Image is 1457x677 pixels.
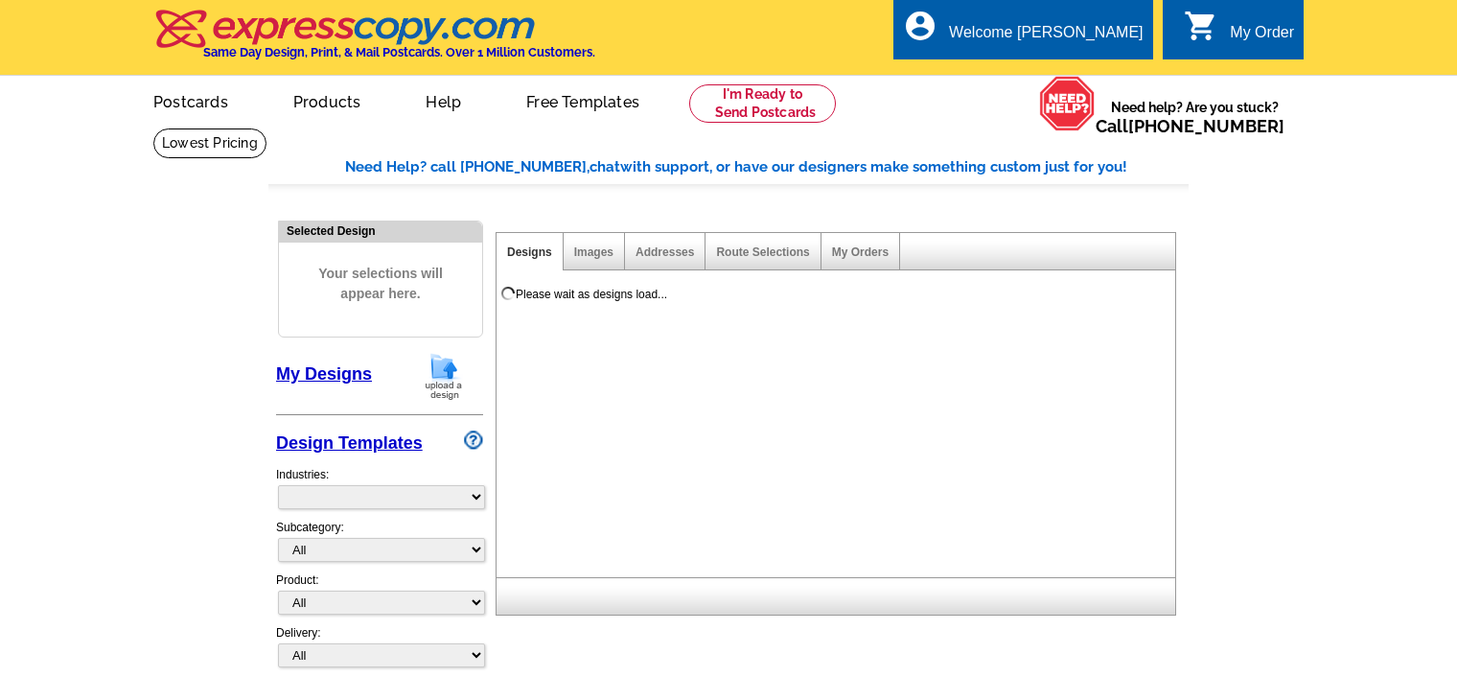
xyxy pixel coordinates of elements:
[496,78,670,123] a: Free Templates
[464,431,483,450] img: design-wizard-help-icon.png
[293,245,468,323] span: Your selections will appear here.
[276,364,372,384] a: My Designs
[419,352,469,401] img: upload-design
[1128,116,1284,136] a: [PHONE_NUMBER]
[1096,116,1284,136] span: Call
[1184,9,1218,43] i: shopping_cart
[123,78,259,123] a: Postcards
[276,456,483,519] div: Industries:
[1039,76,1096,131] img: help
[507,245,552,259] a: Designs
[500,286,516,301] img: loading...
[716,245,809,259] a: Route Selections
[276,519,483,572] div: Subcategory:
[516,286,667,303] div: Please wait as designs load...
[345,156,1189,178] div: Need Help? call [PHONE_NUMBER], with support, or have our designers make something custom just fo...
[1184,21,1294,45] a: shopping_cart My Order
[276,433,423,453] a: Design Templates
[263,78,392,123] a: Products
[636,245,694,259] a: Addresses
[1230,24,1294,51] div: My Order
[949,24,1143,51] div: Welcome [PERSON_NAME]
[832,245,889,259] a: My Orders
[276,624,483,677] div: Delivery:
[395,78,492,123] a: Help
[590,158,620,175] span: chat
[574,245,613,259] a: Images
[276,572,483,624] div: Product:
[1096,98,1294,136] span: Need help? Are you stuck?
[903,9,937,43] i: account_circle
[153,23,595,59] a: Same Day Design, Print, & Mail Postcards. Over 1 Million Customers.
[203,45,595,59] h4: Same Day Design, Print, & Mail Postcards. Over 1 Million Customers.
[279,222,482,240] div: Selected Design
